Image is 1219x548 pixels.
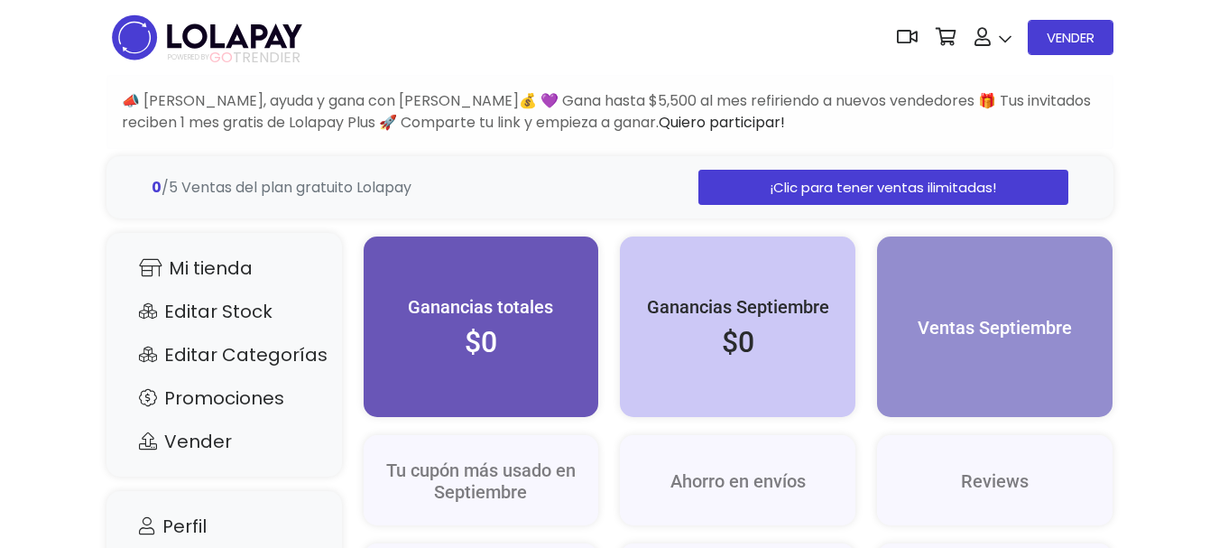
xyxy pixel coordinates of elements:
[125,338,324,372] a: Editar Categorías
[638,325,837,359] h2: $0
[125,381,324,415] a: Promociones
[152,177,411,198] span: /5 Ventas del plan gratuito Lolapay
[125,509,324,543] a: Perfil
[152,177,162,198] strong: 0
[382,325,581,359] h2: $0
[895,470,1094,492] h5: Reviews
[168,50,300,66] span: TRENDIER
[125,294,324,329] a: Editar Stock
[659,112,785,133] a: Quiero participar!
[698,170,1067,205] a: ¡Clic para tener ventas ilimitadas!
[382,296,581,318] h5: Ganancias totales
[125,424,324,459] a: Vender
[638,470,837,492] h5: Ahorro en envíos
[1028,20,1113,55] a: VENDER
[106,9,308,66] img: logo
[209,47,233,68] span: GO
[382,460,581,503] h5: Tu cupón más usado en Septiembre
[125,251,324,285] a: Mi tienda
[638,296,837,318] h5: Ganancias Septiembre
[168,52,209,62] span: POWERED BY
[895,317,1094,339] h5: Ventas Septiembre
[122,90,1091,133] span: 📣 [PERSON_NAME], ayuda y gana con [PERSON_NAME]💰 💜 Gana hasta $5,500 al mes refiriendo a nuevos v...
